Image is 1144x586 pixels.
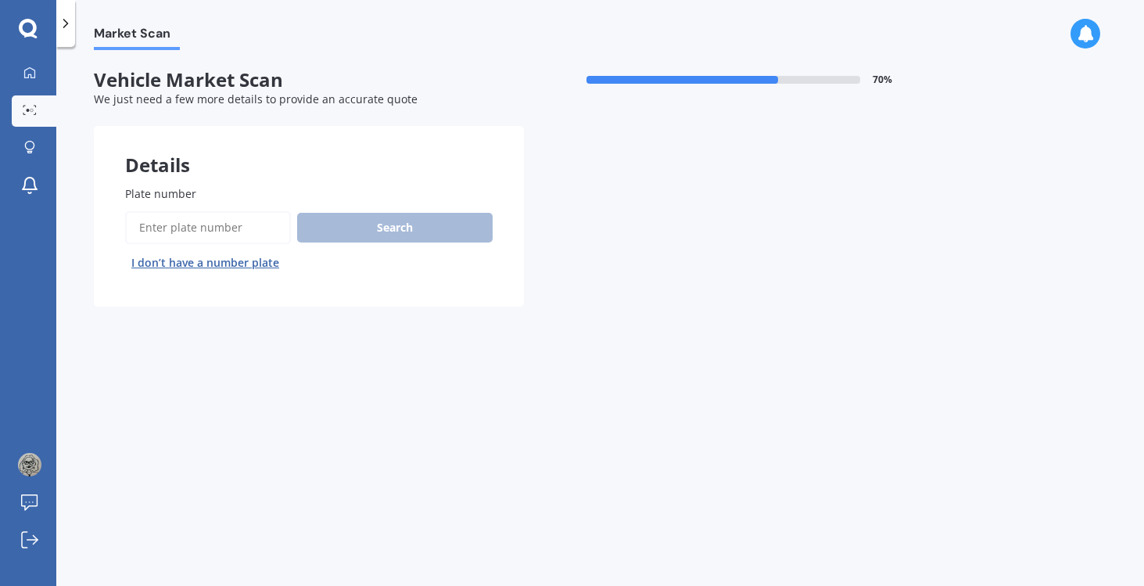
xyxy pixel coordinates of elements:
[125,186,196,201] span: Plate number
[94,69,524,92] span: Vehicle Market Scan
[873,74,892,85] span: 70 %
[94,92,418,106] span: We just need a few more details to provide an accurate quote
[94,26,180,47] span: Market Scan
[125,211,291,244] input: Enter plate number
[125,250,285,275] button: I don’t have a number plate
[94,126,524,173] div: Details
[18,453,41,476] img: picture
